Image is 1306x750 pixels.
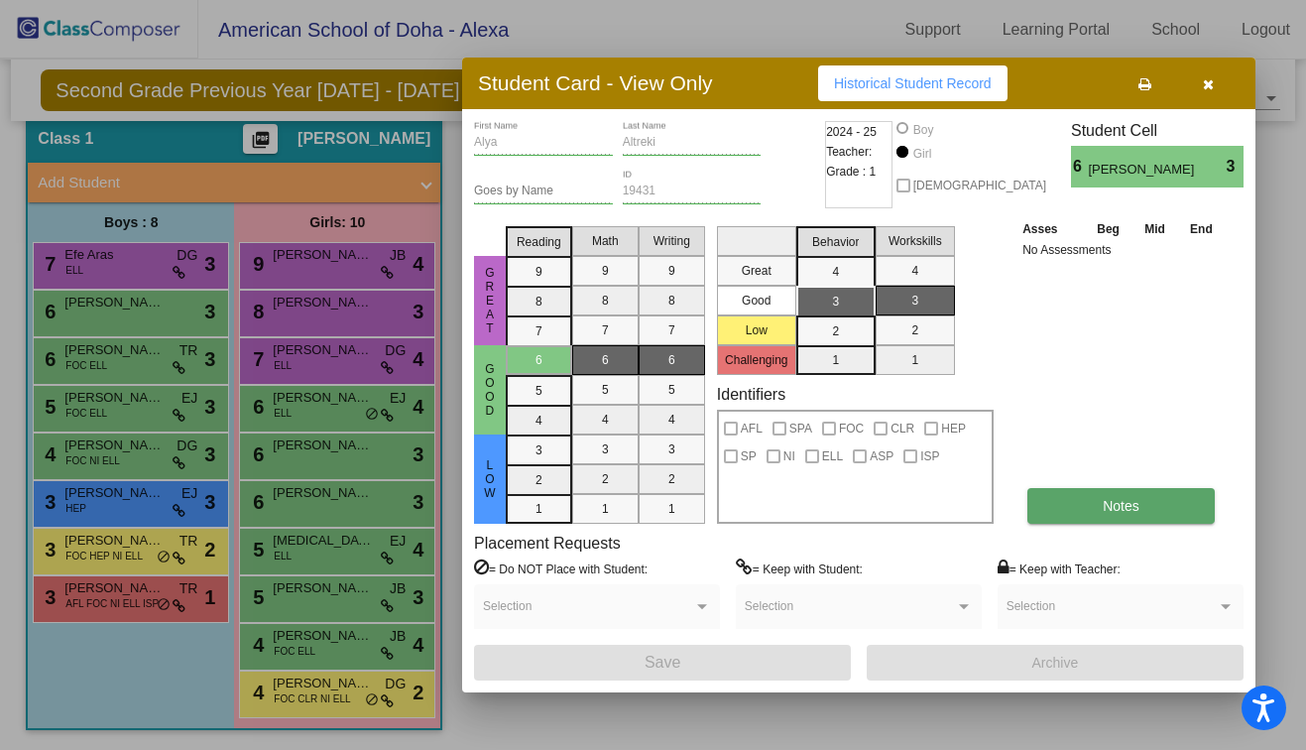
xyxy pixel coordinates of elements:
span: Notes [1103,498,1139,514]
span: NI [783,444,795,468]
span: 3 [1227,155,1244,179]
input: goes by name [474,185,613,198]
button: Historical Student Record [818,65,1008,101]
span: Good [481,362,499,418]
span: HEP [941,417,966,440]
button: Archive [867,645,1244,681]
th: Beg [1084,218,1131,240]
th: Asses [1017,218,1084,240]
span: Teacher: [826,142,872,162]
span: Historical Student Record [834,75,992,91]
button: Notes [1027,488,1215,524]
span: CLR [890,417,914,440]
span: AFL [741,417,763,440]
span: [DEMOGRAPHIC_DATA] [913,174,1046,197]
th: End [1177,218,1225,240]
label: Identifiers [717,385,785,404]
span: Grade : 1 [826,162,876,182]
label: = Do NOT Place with Student: [474,559,648,578]
span: ELL [822,444,843,468]
span: Save [645,654,680,671]
span: FOC [839,417,864,440]
span: Low [481,458,499,500]
h3: Student Card - View Only [478,70,713,95]
th: Mid [1132,218,1177,240]
label: = Keep with Student: [736,559,863,578]
span: 2024 - 25 [826,122,877,142]
span: ISP [920,444,939,468]
span: [PERSON_NAME] [1088,160,1198,180]
span: Great [481,266,499,335]
div: Girl [912,145,932,163]
span: SP [741,444,757,468]
td: No Assessments [1017,240,1226,260]
input: Enter ID [623,185,762,198]
button: Save [474,645,851,681]
span: ASP [870,444,893,468]
div: Boy [912,121,934,139]
span: SPA [789,417,812,440]
h3: Student Cell [1071,121,1244,140]
label: = Keep with Teacher: [998,559,1121,578]
span: 6 [1071,155,1088,179]
span: Archive [1032,655,1079,671]
label: Placement Requests [474,534,621,553]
